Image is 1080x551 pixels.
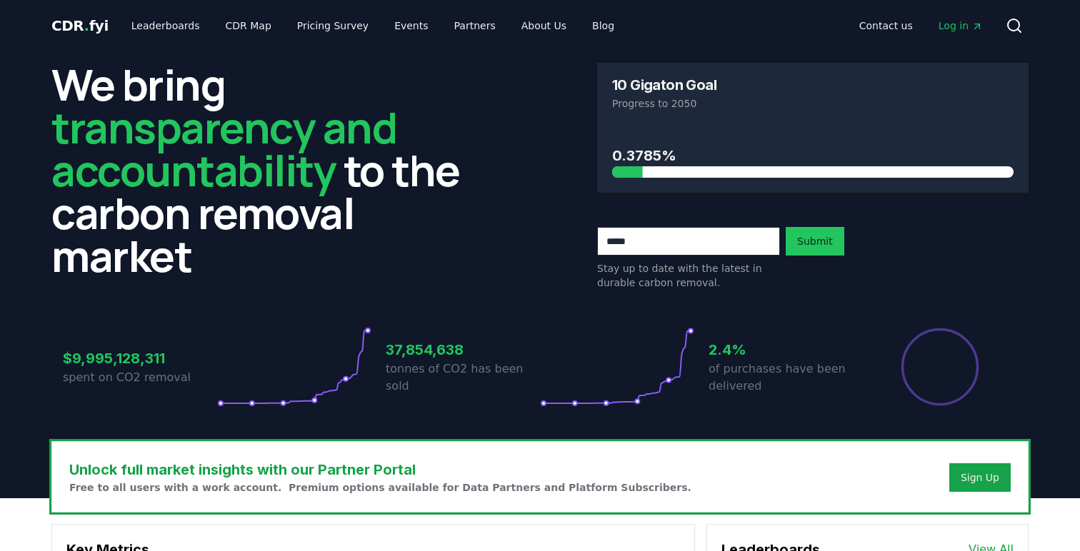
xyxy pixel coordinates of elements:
[443,13,507,39] a: Partners
[84,17,89,34] span: .
[63,348,217,369] h3: $9,995,128,311
[69,459,691,480] h3: Unlock full market insights with our Partner Portal
[386,339,540,360] h3: 37,854,638
[612,145,1014,166] h3: 0.3785%
[786,227,844,256] button: Submit
[69,480,691,495] p: Free to all users with a work account. Premium options available for Data Partners and Platform S...
[120,13,211,39] a: Leaderboards
[286,13,380,39] a: Pricing Survey
[612,78,716,92] h3: 10 Gigaton Goal
[51,16,109,36] a: CDR.fyi
[949,463,1011,492] button: Sign Up
[63,369,217,386] p: spent on CO2 removal
[386,360,540,395] p: tonnes of CO2 has been sold
[51,17,109,34] span: CDR fyi
[927,13,994,39] a: Log in
[581,13,626,39] a: Blog
[51,63,483,277] h2: We bring to the carbon removal market
[900,327,980,407] div: Percentage of sales delivered
[939,19,983,33] span: Log in
[612,96,1014,111] p: Progress to 2050
[961,470,999,485] a: Sign Up
[709,339,863,360] h3: 2.4%
[51,98,396,199] span: transparency and accountability
[214,13,283,39] a: CDR Map
[848,13,924,39] a: Contact us
[120,13,626,39] nav: Main
[848,13,994,39] nav: Main
[709,360,863,395] p: of purchases have been delivered
[597,261,780,290] p: Stay up to date with the latest in durable carbon removal.
[510,13,578,39] a: About Us
[383,13,439,39] a: Events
